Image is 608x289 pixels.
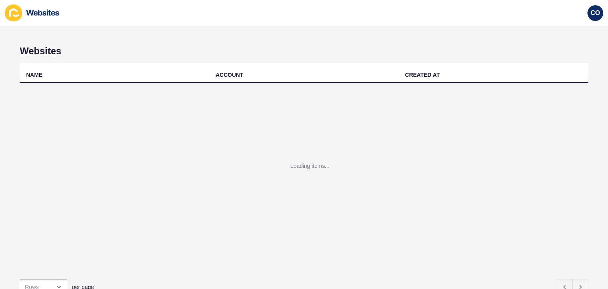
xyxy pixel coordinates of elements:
[26,71,42,79] div: NAME
[591,9,600,17] span: CO
[216,71,243,79] div: ACCOUNT
[405,71,440,79] div: CREATED AT
[291,162,330,170] div: Loading items...
[20,46,588,57] h1: Websites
